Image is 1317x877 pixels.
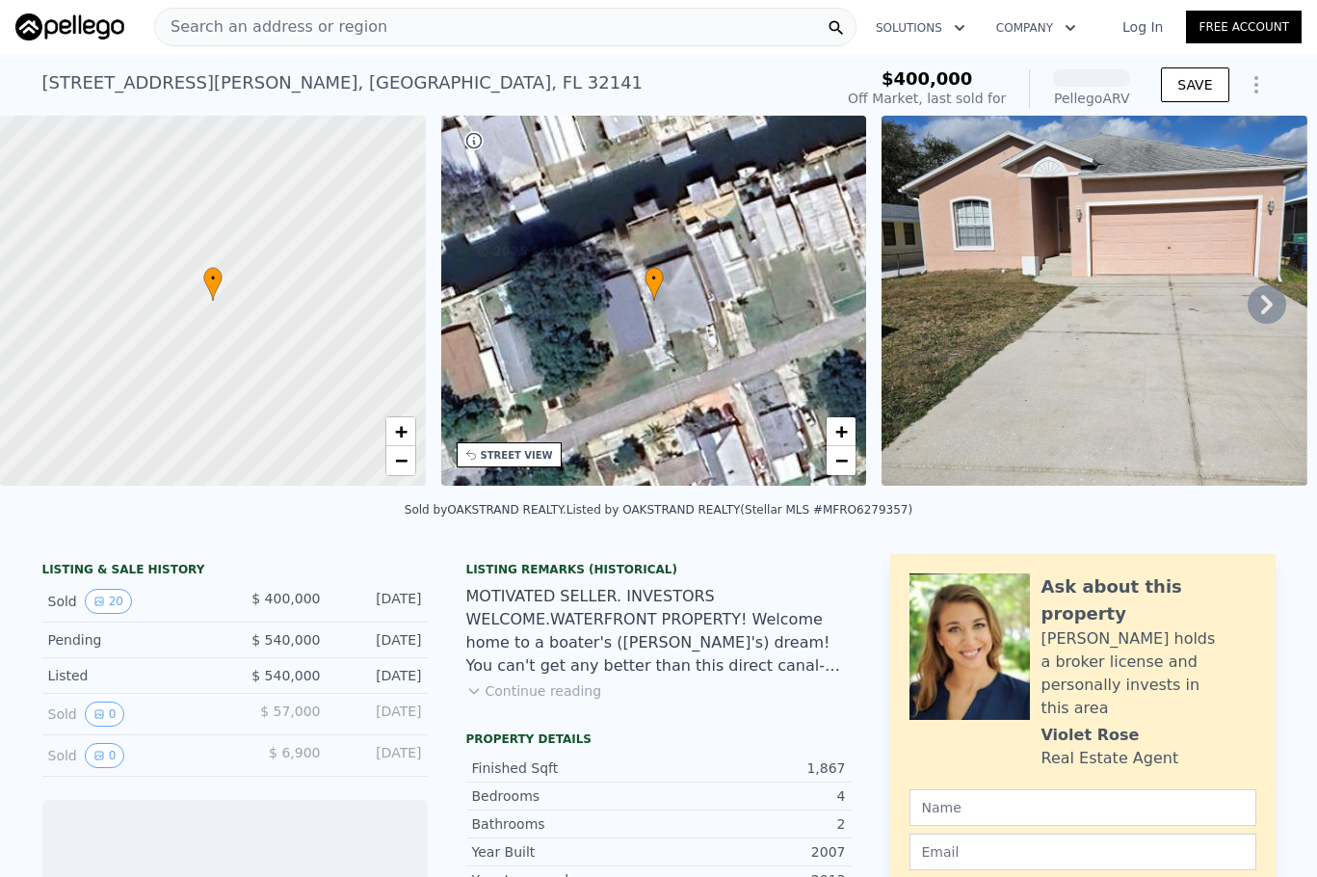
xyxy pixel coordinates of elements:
[835,419,848,443] span: +
[645,267,664,301] div: •
[48,589,220,614] div: Sold
[566,503,912,517] div: Listed by OAKSTRAND REALTY (Stellar MLS #MFRO6279357)
[269,745,320,760] span: $ 6,900
[203,267,223,301] div: •
[336,702,422,727] div: [DATE]
[882,116,1307,486] img: Sale: 147589629 Parcel: 23417166
[466,585,852,678] div: MOTIVATED SELLER. INVESTORS WELCOME.WATERFRONT PROPERTY! Welcome home to a boater's ([PERSON_NAME...
[336,589,422,614] div: [DATE]
[481,448,553,463] div: STREET VIEW
[48,666,220,685] div: Listed
[251,668,320,683] span: $ 540,000
[85,702,125,727] button: View historical data
[48,702,220,727] div: Sold
[472,842,659,862] div: Year Built
[336,666,422,685] div: [DATE]
[1041,627,1256,720] div: [PERSON_NAME] holds a broker license and personally invests in this area
[394,419,407,443] span: +
[336,743,422,768] div: [DATE]
[909,834,1256,870] input: Email
[260,704,320,719] span: $ 57,000
[466,681,602,701] button: Continue reading
[645,270,664,287] span: •
[981,11,1092,45] button: Company
[848,89,1006,108] div: Off Market, last sold for
[1041,724,1140,747] div: Violet Rose
[860,11,981,45] button: Solutions
[659,814,846,834] div: 2
[1186,11,1302,43] a: Free Account
[1053,89,1130,108] div: Pellego ARV
[472,758,659,778] div: Finished Sqft
[386,446,415,475] a: Zoom out
[466,562,852,577] div: Listing Remarks (Historical)
[827,446,856,475] a: Zoom out
[1237,66,1276,104] button: Show Options
[472,786,659,806] div: Bedrooms
[909,789,1256,826] input: Name
[386,417,415,446] a: Zoom in
[48,630,220,650] div: Pending
[1041,747,1179,770] div: Real Estate Agent
[1099,17,1186,37] a: Log In
[659,758,846,778] div: 1,867
[659,786,846,806] div: 4
[15,13,124,40] img: Pellego
[827,417,856,446] a: Zoom in
[835,448,848,472] span: −
[251,591,320,606] span: $ 400,000
[394,448,407,472] span: −
[882,68,973,89] span: $400,000
[466,731,852,747] div: Property details
[85,589,132,614] button: View historical data
[405,503,566,517] div: Sold by OAKSTRAND REALTY .
[42,69,644,96] div: [STREET_ADDRESS][PERSON_NAME] , [GEOGRAPHIC_DATA] , FL 32141
[203,270,223,287] span: •
[85,743,125,768] button: View historical data
[336,630,422,650] div: [DATE]
[1161,67,1228,102] button: SAVE
[1041,573,1256,627] div: Ask about this property
[155,15,387,39] span: Search an address or region
[251,632,320,648] span: $ 540,000
[42,562,428,581] div: LISTING & SALE HISTORY
[48,743,220,768] div: Sold
[659,842,846,862] div: 2007
[472,814,659,834] div: Bathrooms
